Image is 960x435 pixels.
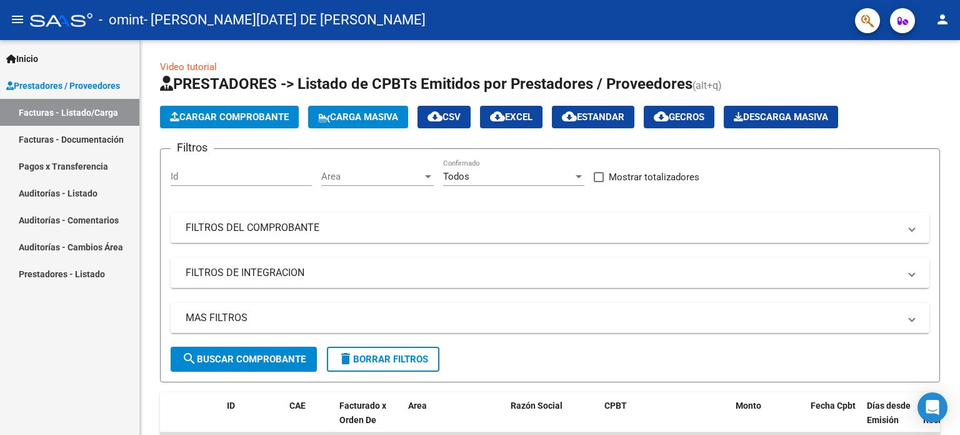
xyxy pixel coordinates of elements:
[935,12,950,27] mat-icon: person
[171,213,929,243] mat-expansion-panel-header: FILTROS DEL COMPROBANTE
[604,401,627,411] span: CPBT
[724,106,838,128] button: Descarga Masiva
[917,392,947,422] div: Open Intercom Messenger
[339,401,386,425] span: Facturado x Orden De
[338,354,428,365] span: Borrar Filtros
[289,401,306,411] span: CAE
[654,111,704,123] span: Gecros
[171,347,317,372] button: Buscar Comprobante
[511,401,562,411] span: Razón Social
[609,170,699,185] span: Mostrar totalizadores
[171,258,929,288] mat-expansion-panel-header: FILTROS DE INTEGRACION
[427,111,461,123] span: CSV
[160,61,217,73] a: Video tutorial
[6,79,120,93] span: Prestadores / Proveedores
[562,109,577,124] mat-icon: cloud_download
[227,401,235,411] span: ID
[186,266,899,280] mat-panel-title: FILTROS DE INTEGRACION
[654,109,669,124] mat-icon: cloud_download
[160,106,299,128] button: Cargar Comprobante
[443,171,469,182] span: Todos
[144,6,426,34] span: - [PERSON_NAME][DATE] DE [PERSON_NAME]
[186,221,899,235] mat-panel-title: FILTROS DEL COMPROBANTE
[480,106,542,128] button: EXCEL
[867,401,911,425] span: Días desde Emisión
[170,111,289,123] span: Cargar Comprobante
[338,351,353,366] mat-icon: delete
[318,111,398,123] span: Carga Masiva
[811,401,856,411] span: Fecha Cpbt
[99,6,144,34] span: - omint
[736,401,761,411] span: Monto
[417,106,471,128] button: CSV
[562,111,624,123] span: Estandar
[10,12,25,27] mat-icon: menu
[734,111,828,123] span: Descarga Masiva
[327,347,439,372] button: Borrar Filtros
[182,351,197,366] mat-icon: search
[186,311,899,325] mat-panel-title: MAS FILTROS
[182,354,306,365] span: Buscar Comprobante
[408,401,427,411] span: Area
[160,75,692,93] span: PRESTADORES -> Listado de CPBTs Emitidos por Prestadores / Proveedores
[923,401,958,425] span: Fecha Recibido
[692,79,722,91] span: (alt+q)
[490,111,532,123] span: EXCEL
[171,303,929,333] mat-expansion-panel-header: MAS FILTROS
[321,171,422,182] span: Area
[171,139,214,156] h3: Filtros
[6,52,38,66] span: Inicio
[644,106,714,128] button: Gecros
[490,109,505,124] mat-icon: cloud_download
[724,106,838,128] app-download-masive: Descarga masiva de comprobantes (adjuntos)
[552,106,634,128] button: Estandar
[308,106,408,128] button: Carga Masiva
[427,109,442,124] mat-icon: cloud_download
